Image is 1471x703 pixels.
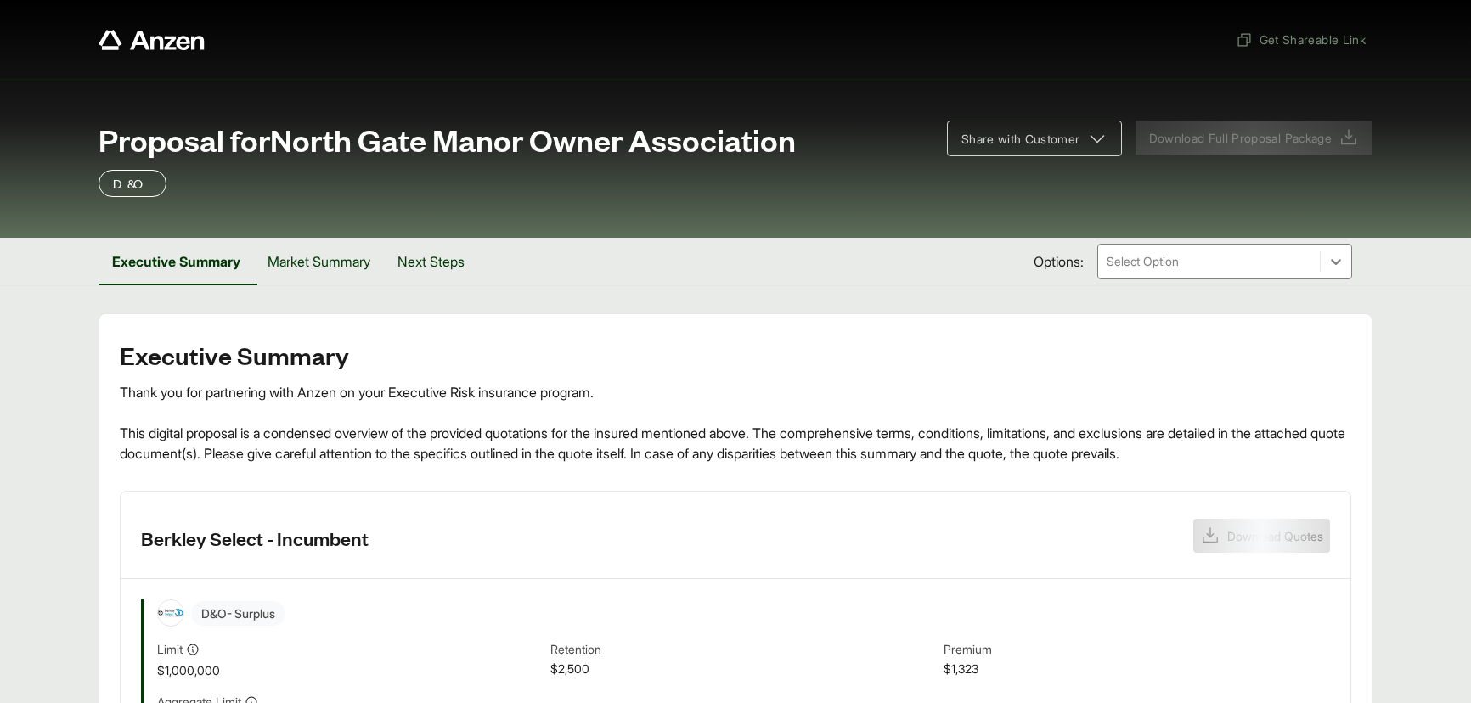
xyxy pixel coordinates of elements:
span: Retention [550,640,937,660]
span: Proposal for North Gate Manor Owner Association [99,122,796,156]
div: Thank you for partnering with Anzen on your Executive Risk insurance program. This digital propos... [120,382,1351,464]
span: Share with Customer [961,130,1080,148]
span: Limit [157,640,183,658]
span: $2,500 [550,660,937,679]
p: D&O [113,173,152,194]
h3: Berkley Select - Incumbent [141,526,369,551]
span: Download Full Proposal Package [1149,129,1333,147]
h2: Executive Summary [120,341,1351,368]
button: Next Steps [384,238,478,285]
span: $1,000,000 [157,661,544,679]
span: Premium [944,640,1330,660]
button: Executive Summary [99,238,254,285]
button: Market Summary [254,238,384,285]
span: D&O - Surplus [191,601,285,626]
img: Berkley Select [158,600,183,626]
button: Get Shareable Link [1229,24,1372,55]
span: Get Shareable Link [1236,31,1366,48]
button: Share with Customer [947,121,1122,156]
span: $1,323 [944,660,1330,679]
span: Options: [1034,251,1084,272]
a: Anzen website [99,30,205,50]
